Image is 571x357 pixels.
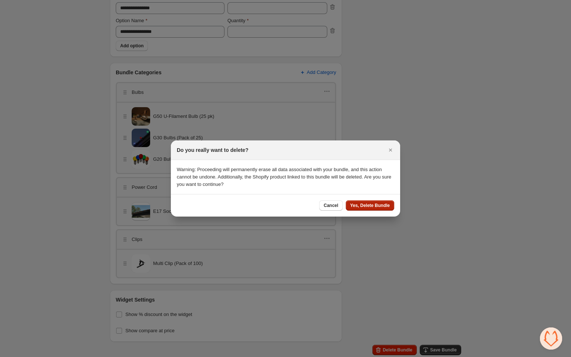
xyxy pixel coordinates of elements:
button: Close [385,145,396,155]
span: Warning: Proceeding will permanently erase all data associated with your bundle, and this action ... [177,167,391,187]
span: Cancel [324,203,338,208]
span: Yes, Delete Bundle [350,203,390,208]
a: Open chat [540,327,562,350]
button: Cancel [319,200,342,211]
h2: Do you really want to delete? [177,146,249,154]
button: Yes, Delete Bundle [346,200,394,211]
